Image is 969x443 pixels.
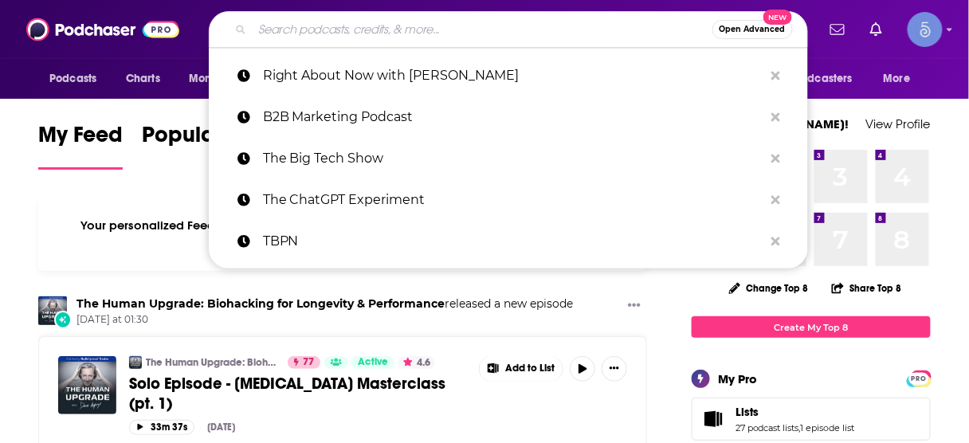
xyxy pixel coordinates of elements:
a: 1 episode list [801,422,855,433]
p: The ChatGPT Experiment [263,179,763,221]
button: Open AdvancedNew [712,20,793,39]
span: , [799,422,801,433]
span: Solo Episode - [MEDICAL_DATA] Masterclass (pt. 1) [129,374,445,414]
span: More [884,68,911,90]
button: open menu [178,64,266,94]
span: Open Advanced [720,25,786,33]
p: Right About Now with Ryan Alford [263,55,763,96]
a: Show notifications dropdown [864,16,889,43]
span: My Feed [38,121,123,158]
button: Show More Button [480,356,563,382]
span: [DATE] at 01:30 [76,313,573,327]
input: Search podcasts, credits, & more... [253,17,712,42]
a: Popular Feed [142,121,277,170]
a: The Human Upgrade: Biohacking for Longevity & Performance [76,296,445,311]
a: 27 podcast lists [736,422,799,433]
div: Search podcasts, credits, & more... [209,11,808,48]
a: Right About Now with [PERSON_NAME] [209,55,808,96]
p: B2B Marketing Podcast [263,96,763,138]
span: Charts [126,68,160,90]
p: The Big Tech Show [263,138,763,179]
a: The Human Upgrade: Biohacking for Longevity & Performance [146,356,277,369]
button: 4.6 [398,356,435,369]
a: View Profile [866,116,931,131]
a: Charts [116,64,170,94]
span: Lists [736,405,759,419]
a: Solo Episode - [MEDICAL_DATA] Masterclass (pt. 1) [129,374,468,414]
span: Popular Feed [142,121,277,158]
button: open menu [873,64,931,94]
span: Add to List [505,363,555,374]
a: 77 [288,356,320,369]
a: Lists [736,405,855,419]
div: New Episode [54,311,72,328]
a: Show notifications dropdown [824,16,851,43]
button: 33m 37s [129,420,194,435]
span: Monitoring [189,68,245,90]
span: Logged in as Spiral5-G1 [908,12,943,47]
button: Show More Button [622,296,647,316]
button: Change Top 8 [720,278,818,298]
span: New [763,10,792,25]
a: The Big Tech Show [209,138,808,179]
p: TBPN [263,221,763,262]
div: Your personalized Feed is curated based on the Podcasts, Creators, Users, and Lists that you Follow. [38,198,647,271]
a: B2B Marketing Podcast [209,96,808,138]
span: Podcasts [49,68,96,90]
span: 77 [303,355,314,370]
div: [DATE] [207,421,235,433]
img: Solo Episode - Nicotine Masterclass (pt. 1) [58,356,116,414]
span: Lists [692,398,931,441]
a: TBPN [209,221,808,262]
a: Active [351,356,394,369]
a: My Feed [38,121,123,170]
a: The ChatGPT Experiment [209,179,808,221]
img: User Profile [908,12,943,47]
button: Show More Button [602,356,627,382]
h3: released a new episode [76,296,573,312]
span: For Podcasters [776,68,853,90]
a: PRO [909,372,928,384]
div: My Pro [718,371,757,386]
img: The Human Upgrade: Biohacking for Longevity & Performance [129,356,142,369]
button: Show profile menu [908,12,943,47]
a: Create My Top 8 [692,316,931,338]
span: Active [358,355,388,370]
button: Share Top 8 [831,272,903,304]
img: The Human Upgrade: Biohacking for Longevity & Performance [38,296,67,325]
img: Podchaser - Follow, Share and Rate Podcasts [26,14,179,45]
button: open menu [38,64,117,94]
a: Lists [697,408,729,430]
button: open menu [766,64,876,94]
span: PRO [909,373,928,385]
